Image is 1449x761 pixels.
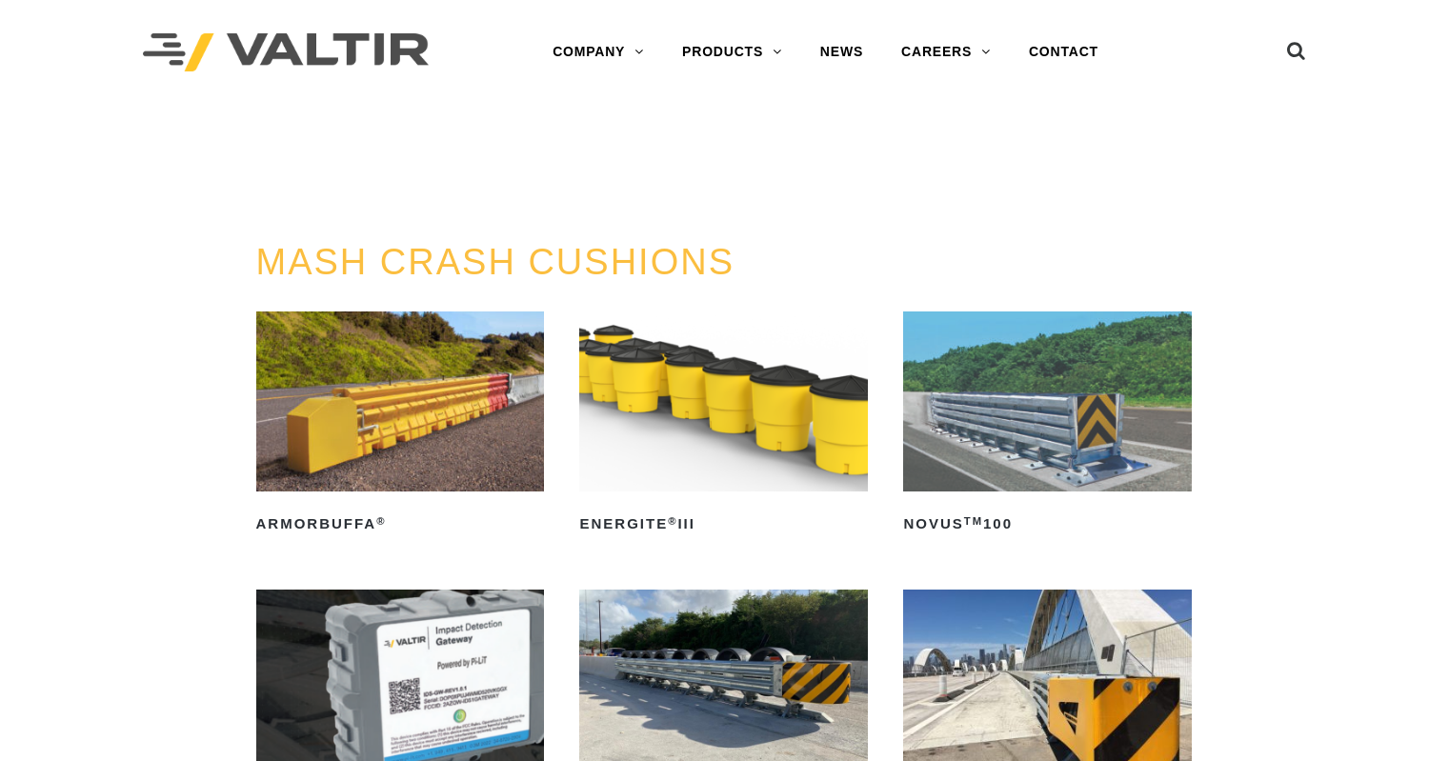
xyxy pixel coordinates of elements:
img: Valtir [143,33,429,72]
a: ArmorBuffa® [256,311,545,539]
a: COMPANY [533,33,663,71]
sup: ® [668,515,677,527]
a: ENERGITE®III [579,311,868,539]
a: MASH CRASH CUSHIONS [256,242,735,282]
sup: ® [376,515,386,527]
a: NOVUSTM100 [903,311,1192,539]
a: CAREERS [882,33,1010,71]
h2: ArmorBuffa [256,509,545,539]
a: CONTACT [1010,33,1117,71]
h2: NOVUS 100 [903,509,1192,539]
sup: TM [964,515,983,527]
a: PRODUCTS [663,33,801,71]
a: NEWS [801,33,882,71]
h2: ENERGITE III [579,509,868,539]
